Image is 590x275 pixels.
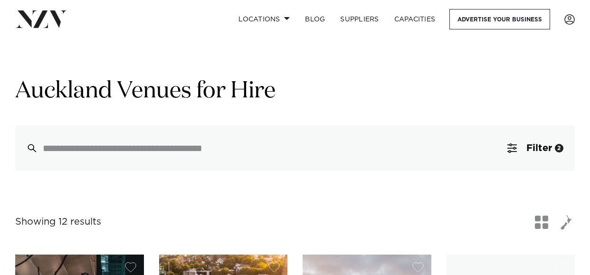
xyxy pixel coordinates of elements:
a: Locations [231,9,297,29]
span: Filter [526,143,552,153]
img: nzv-logo.png [15,10,67,28]
div: Showing 12 results [15,215,101,229]
h1: Auckland Venues for Hire [15,76,575,106]
button: Filter2 [496,125,575,171]
a: SUPPLIERS [333,9,386,29]
div: 2 [555,144,563,152]
a: BLOG [297,9,333,29]
a: Capacities [387,9,443,29]
a: Advertise your business [449,9,550,29]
